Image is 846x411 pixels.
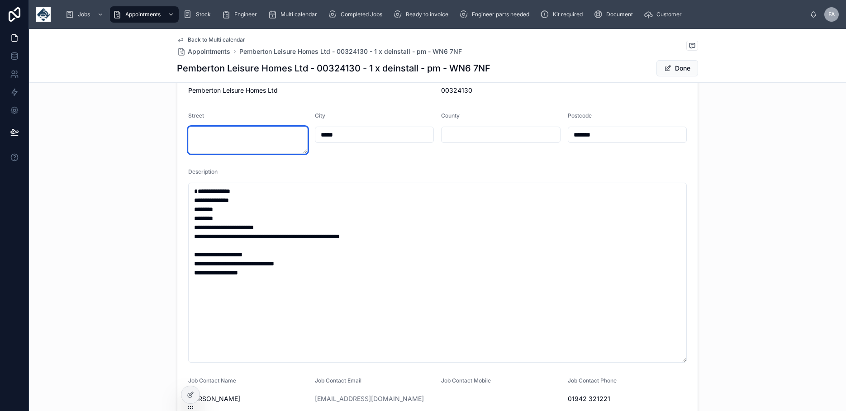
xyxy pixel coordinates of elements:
[125,11,161,18] span: Appointments
[188,86,434,95] span: Pemberton Leisure Homes Ltd
[62,6,108,23] a: Jobs
[315,394,424,403] a: [EMAIL_ADDRESS][DOMAIN_NAME]
[828,11,835,18] span: FA
[78,11,90,18] span: Jobs
[219,6,263,23] a: Engineer
[188,394,308,403] span: [PERSON_NAME]
[553,11,583,18] span: Kit required
[196,11,211,18] span: Stock
[568,394,687,403] span: 01942 321221
[390,6,455,23] a: Ready to invoice
[177,36,245,43] a: Back to Multi calendar
[591,6,639,23] a: Document
[58,5,810,24] div: scrollable content
[315,112,325,119] span: City
[656,11,682,18] span: Customer
[188,47,230,56] span: Appointments
[177,47,230,56] a: Appointments
[406,11,448,18] span: Ready to invoice
[177,62,490,75] h1: Pemberton Leisure Homes Ltd - 00324130 - 1 x deinstall - pm - WN6 7NF
[441,112,460,119] span: County
[656,60,698,76] button: Done
[641,6,688,23] a: Customer
[239,47,462,56] a: Pemberton Leisure Homes Ltd - 00324130 - 1 x deinstall - pm - WN6 7NF
[472,11,529,18] span: Engineer parts needed
[441,377,491,384] span: Job Contact Mobile
[315,377,361,384] span: Job Contact Email
[234,11,257,18] span: Engineer
[568,377,617,384] span: Job Contact Phone
[537,6,589,23] a: Kit required
[188,168,218,175] span: Description
[606,11,633,18] span: Document
[188,112,204,119] span: Street
[188,377,236,384] span: Job Contact Name
[36,7,51,22] img: App logo
[441,86,687,95] span: 00324130
[456,6,536,23] a: Engineer parts needed
[325,6,389,23] a: Completed Jobs
[110,6,179,23] a: Appointments
[188,36,245,43] span: Back to Multi calendar
[341,11,382,18] span: Completed Jobs
[568,112,592,119] span: Postcode
[181,6,217,23] a: Stock
[265,6,323,23] a: Multi calendar
[280,11,317,18] span: Multi calendar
